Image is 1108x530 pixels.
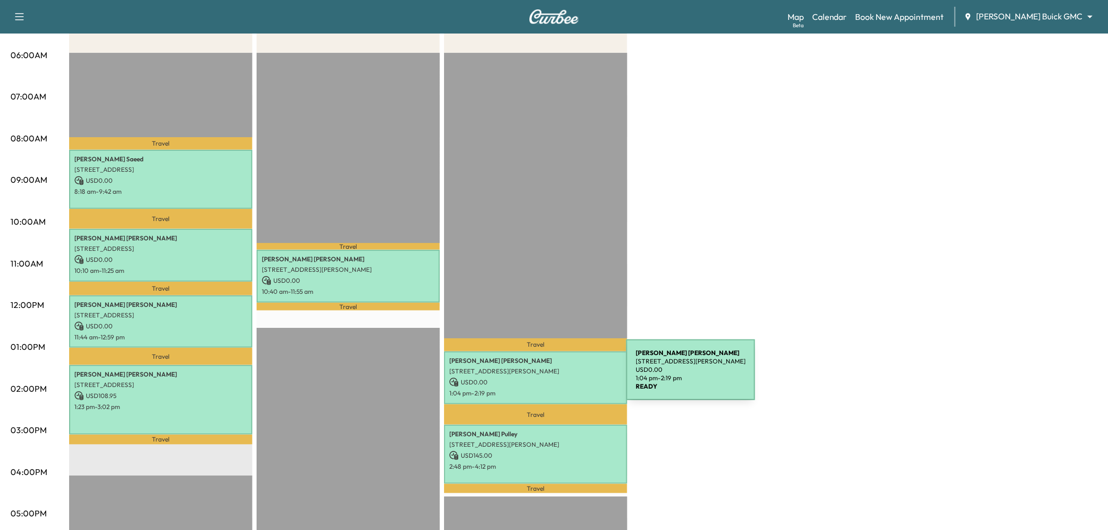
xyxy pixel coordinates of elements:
p: 05:00PM [10,507,47,520]
p: USD 145.00 [449,451,622,460]
p: 08:00AM [10,132,47,145]
p: 02:00PM [10,382,47,395]
p: [PERSON_NAME] [PERSON_NAME] [262,255,435,263]
p: [PERSON_NAME] [PERSON_NAME] [74,234,247,242]
p: [STREET_ADDRESS] [74,311,247,319]
p: Travel [69,348,252,365]
p: USD 0.00 [262,276,435,285]
p: [STREET_ADDRESS][PERSON_NAME] [449,367,622,376]
p: USD 0.00 [74,255,247,264]
p: 10:10 am - 11:25 am [74,267,247,275]
a: Calendar [812,10,847,23]
a: Book New Appointment [856,10,944,23]
p: Travel [444,404,627,425]
p: USD 0.00 [74,322,247,331]
p: 07:00AM [10,90,46,103]
p: [PERSON_NAME] Pulley [449,430,622,438]
p: [PERSON_NAME] [PERSON_NAME] [74,370,247,379]
span: [PERSON_NAME] Buick GMC [977,10,1083,23]
p: USD 108.95 [74,391,247,401]
p: 01:00PM [10,340,45,353]
p: 2:48 pm - 4:12 pm [449,462,622,471]
p: 09:00AM [10,173,47,186]
p: 11:44 am - 12:59 pm [74,333,247,341]
p: 1:23 pm - 3:02 pm [74,403,247,411]
p: [PERSON_NAME] [PERSON_NAME] [449,357,622,365]
p: [STREET_ADDRESS][PERSON_NAME] [449,440,622,449]
p: [STREET_ADDRESS] [74,245,247,253]
p: Travel [444,338,627,352]
p: Travel [257,243,440,250]
img: Curbee Logo [529,9,579,24]
div: Beta [793,21,804,29]
p: Travel [69,209,252,229]
p: 1:04 pm - 2:19 pm [449,389,622,397]
p: Travel [69,282,252,295]
p: [STREET_ADDRESS] [74,165,247,174]
a: MapBeta [788,10,804,23]
p: USD 0.00 [449,378,622,387]
p: 10:40 am - 11:55 am [262,288,435,296]
p: 06:00AM [10,49,47,61]
p: Travel [69,137,252,150]
p: 11:00AM [10,257,43,270]
p: 12:00PM [10,299,44,311]
p: 10:00AM [10,215,46,228]
p: Travel [257,303,440,311]
p: [STREET_ADDRESS] [74,381,247,389]
p: Travel [444,484,627,493]
p: [STREET_ADDRESS][PERSON_NAME] [262,266,435,274]
p: USD 0.00 [74,176,247,185]
p: 8:18 am - 9:42 am [74,187,247,196]
p: [PERSON_NAME] Saeed [74,155,247,163]
p: 04:00PM [10,466,47,478]
p: 03:00PM [10,424,47,436]
p: Travel [69,435,252,445]
p: [PERSON_NAME] [PERSON_NAME] [74,301,247,309]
